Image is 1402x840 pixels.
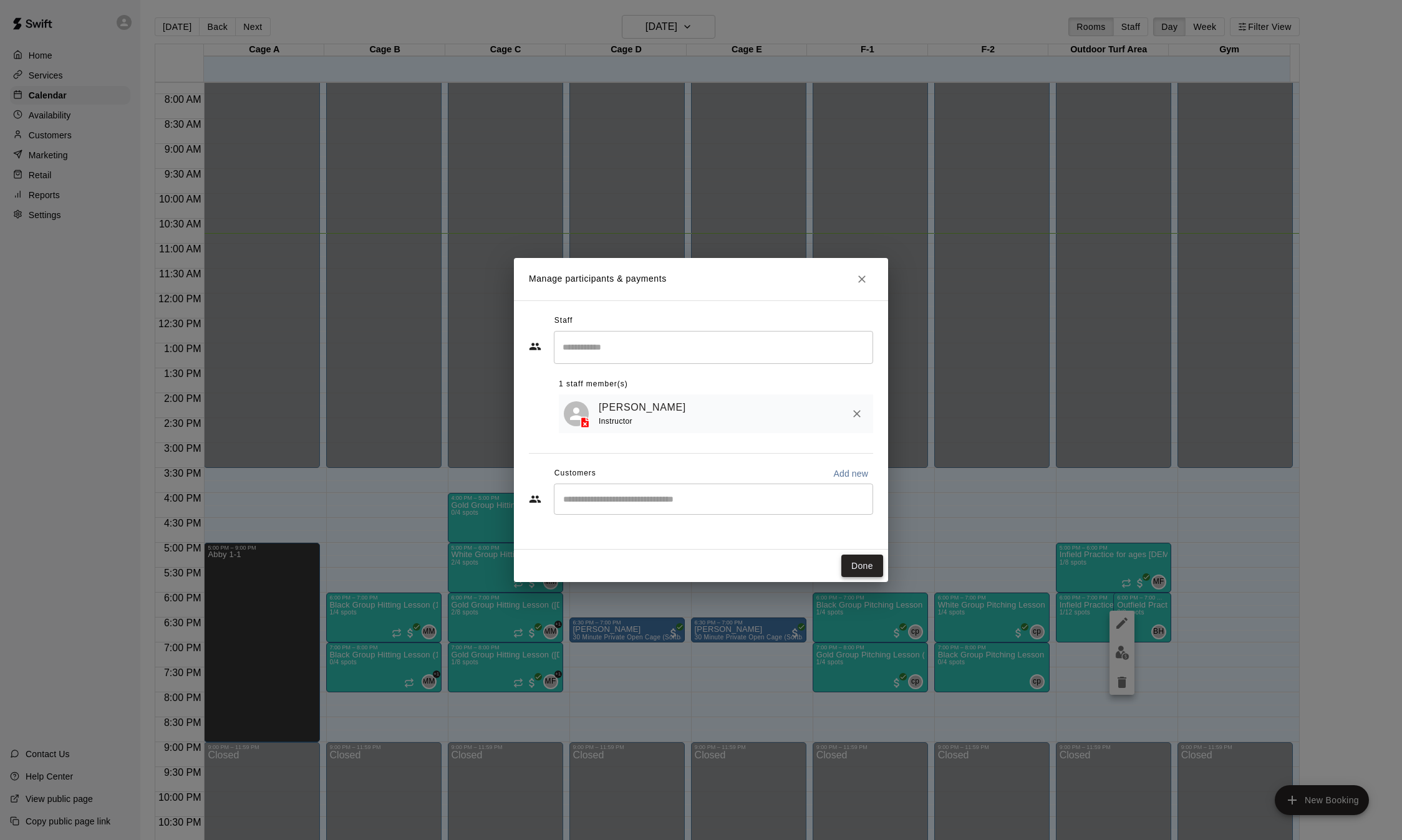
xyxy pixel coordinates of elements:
div: Ben Homdus [564,401,589,426]
span: Customers [554,464,596,484]
button: Add new [828,464,873,484]
p: Add new [833,467,868,480]
svg: Staff [529,340,541,353]
button: Remove [846,403,868,425]
span: Staff [554,311,573,331]
a: [PERSON_NAME] [599,399,686,416]
button: Close [851,268,873,290]
p: Manage participants & payments [529,272,667,285]
span: Instructor [599,417,632,426]
span: 1 staff member(s) [559,375,628,394]
button: Done [841,555,883,578]
svg: Customers [529,493,541,505]
div: Search staff [554,331,873,364]
div: Start typing to search customers... [554,484,873,515]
